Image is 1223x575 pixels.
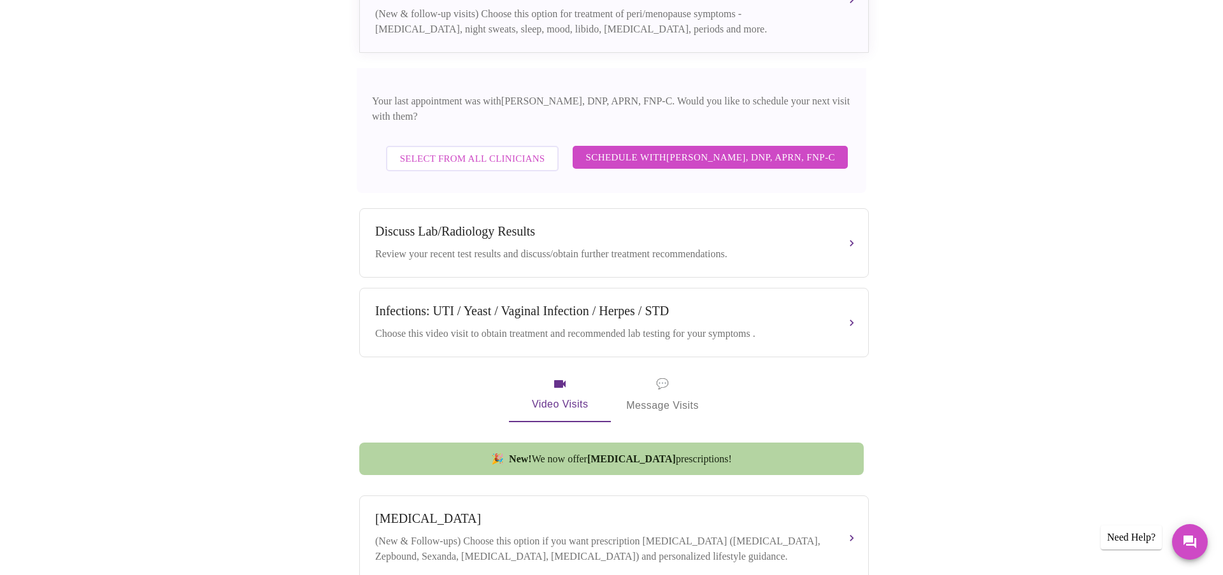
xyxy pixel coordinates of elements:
strong: [MEDICAL_DATA] [587,453,676,464]
div: Need Help? [1101,525,1162,550]
span: message [656,375,669,393]
span: Message Visits [626,375,699,415]
div: Discuss Lab/Radiology Results [375,224,827,239]
p: Your last appointment was with [PERSON_NAME], DNP, APRN, FNP-C . Would you like to schedule your ... [372,94,851,124]
button: Messages [1172,524,1208,560]
div: (New & Follow-ups) Choose this option if you want prescription [MEDICAL_DATA] ([MEDICAL_DATA], Ze... [375,534,827,564]
button: Infections: UTI / Yeast / Vaginal Infection / Herpes / STDChoose this video visit to obtain treat... [359,288,869,357]
div: Infections: UTI / Yeast / Vaginal Infection / Herpes / STD [375,304,827,318]
button: Discuss Lab/Radiology ResultsReview your recent test results and discuss/obtain further treatment... [359,208,869,278]
div: Choose this video visit to obtain treatment and recommended lab testing for your symptoms . [375,326,827,341]
div: [MEDICAL_DATA] [375,511,827,526]
div: (New & follow-up visits) Choose this option for treatment of peri/menopause symptoms - [MEDICAL_D... [375,6,827,37]
span: We now offer prescriptions! [509,453,732,465]
button: Select from All Clinicians [386,146,559,171]
span: Video Visits [524,376,596,413]
button: Schedule with[PERSON_NAME], DNP, APRN, FNP-C [573,146,848,169]
span: Select from All Clinicians [400,150,545,167]
div: Review your recent test results and discuss/obtain further treatment recommendations. [375,246,827,262]
span: Schedule with [PERSON_NAME], DNP, APRN, FNP-C [585,149,835,166]
strong: New! [509,453,532,464]
span: new [491,453,504,465]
